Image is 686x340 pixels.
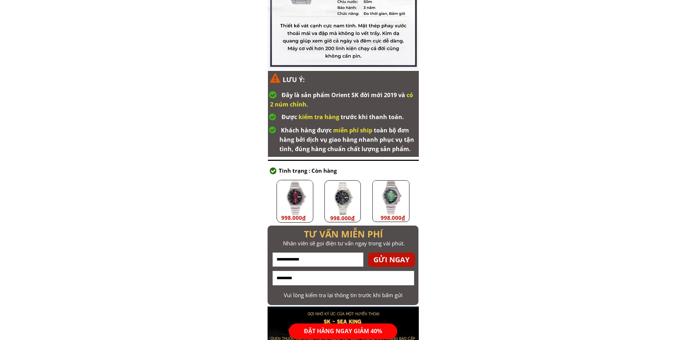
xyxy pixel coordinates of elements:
[269,227,418,241] h3: TƯ VẤN MIỄN PHÍ
[270,91,413,108] span: có 2 núm chỉnh.
[282,113,297,121] span: Được
[333,126,372,134] span: miễn phí ship
[351,214,355,222] span: đ
[299,113,339,121] span: kiểm tra hàng
[368,253,415,267] p: GỬI NGAY
[281,126,332,134] span: Khách hàng được
[283,74,355,85] h3: LƯU Ý:
[268,239,420,248] h3: Nhân viên sẽ gọi điện tư vấn ngay trong vài phút.
[341,113,404,121] span: trước khi thanh toán.
[279,166,340,175] h3: Tình trạng : Còn hàng
[282,91,405,99] span: Đây là sản phẩm Orient SK đời mới 2019 và
[267,291,419,299] h3: Vui lòng kiểm tra lại thông tin trước khi bấm gửi
[330,214,367,222] h3: 998.000
[304,327,382,336] span: ĐẶT HÀNG NGAY GIẢM 40%
[279,126,414,153] span: toàn bộ đơn hàng bởi dịch vụ giao hàng nhanh phục vụ tận tình, đúng hàng chuẩn chất lượng sản phẩm.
